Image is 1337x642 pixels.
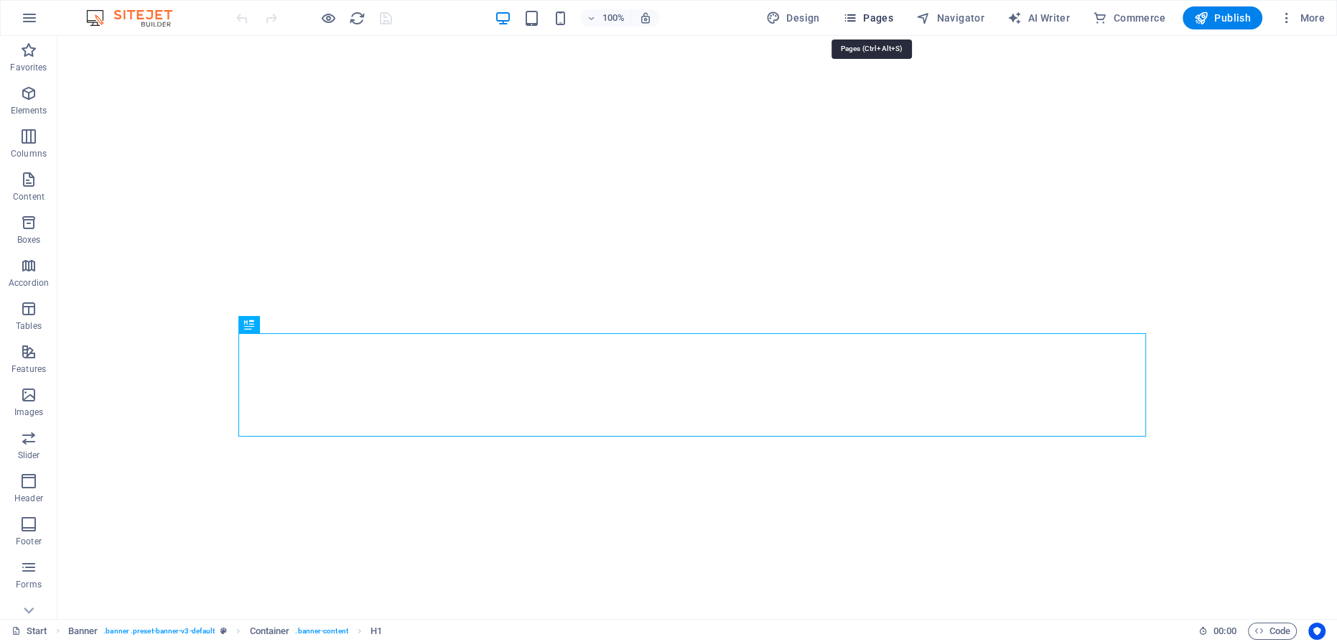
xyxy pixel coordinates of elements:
[11,148,47,159] p: Columns
[1280,11,1325,25] span: More
[1183,6,1262,29] button: Publish
[602,9,625,27] h6: 100%
[11,623,47,640] a: Click to cancel selection. Double-click to open Pages
[1224,625,1226,636] span: :
[16,536,42,547] p: Footer
[1194,11,1251,25] span: Publish
[11,363,46,375] p: Features
[1087,6,1171,29] button: Commerce
[14,406,44,418] p: Images
[16,579,42,590] p: Forms
[10,62,47,73] p: Favorites
[1007,11,1070,25] span: AI Writer
[13,191,45,203] p: Content
[760,6,826,29] button: Design
[14,493,43,504] p: Header
[843,11,893,25] span: Pages
[349,10,365,27] i: Reload page
[1213,623,1236,640] span: 00 00
[9,277,49,289] p: Accordion
[295,623,348,640] span: . banner-content
[18,450,40,461] p: Slider
[1254,623,1290,640] span: Code
[580,9,631,27] button: 100%
[1002,6,1076,29] button: AI Writer
[103,623,215,640] span: . banner .preset-banner-v3-default
[1198,623,1236,640] h6: Session time
[16,320,42,332] p: Tables
[1093,11,1165,25] span: Commerce
[220,627,227,635] i: This element is a customizable preset
[348,9,365,27] button: reload
[17,234,41,246] p: Boxes
[83,9,190,27] img: Editor Logo
[916,11,984,25] span: Navigator
[68,623,98,640] span: Click to select. Double-click to edit
[11,105,47,116] p: Elements
[250,623,290,640] span: Click to select. Double-click to edit
[837,6,899,29] button: Pages
[760,6,826,29] div: Design (Ctrl+Alt+Y)
[320,9,337,27] button: Click here to leave preview mode and continue editing
[371,623,382,640] span: Click to select. Double-click to edit
[910,6,990,29] button: Navigator
[1274,6,1331,29] button: More
[1248,623,1297,640] button: Code
[1308,623,1326,640] button: Usercentrics
[68,623,382,640] nav: breadcrumb
[766,11,820,25] span: Design
[639,11,652,24] i: On resize automatically adjust zoom level to fit chosen device.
